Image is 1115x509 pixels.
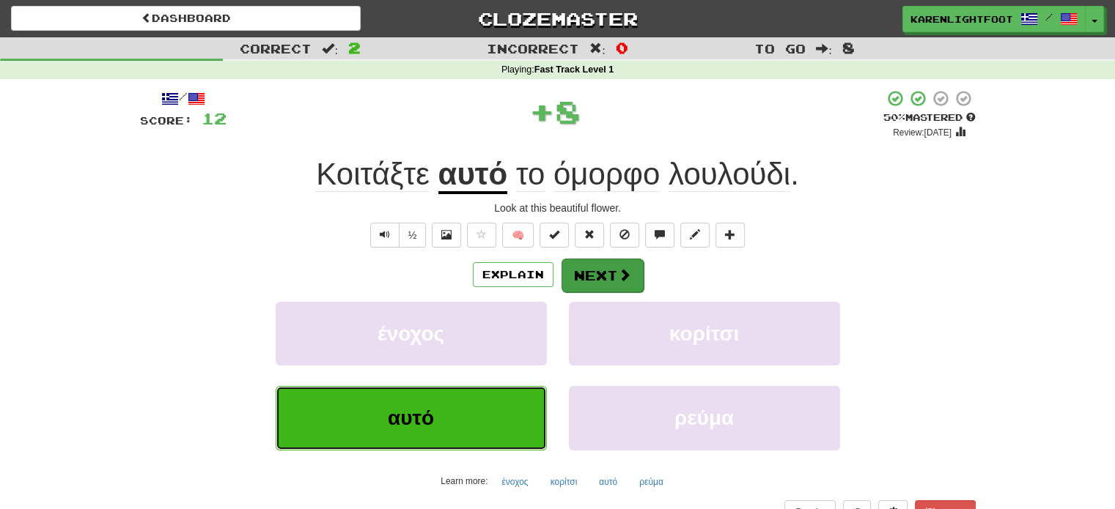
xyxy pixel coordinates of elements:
span: το [516,157,545,192]
span: 8 [555,93,581,130]
button: Add to collection (alt+a) [715,223,745,248]
div: Mastered [883,111,976,125]
span: Score: [140,114,193,127]
span: : [589,42,606,55]
span: ρεύμα [674,406,734,429]
button: κορίτσι [542,471,586,493]
button: Next [562,259,644,292]
span: 50 % [883,111,905,123]
span: To go [754,41,806,56]
button: Edit sentence (alt+d) [680,223,710,248]
span: 0 [616,39,628,56]
button: Set this sentence to 100% Mastered (alt+m) [540,223,569,248]
span: Correct [240,41,312,56]
span: κορίτσι [669,322,740,345]
button: Play sentence audio (ctl+space) [370,223,400,248]
span: 2 [348,39,361,56]
a: Dashboard [11,6,361,31]
button: Show image (alt+x) [432,223,461,248]
u: αυτό [438,157,508,194]
span: ένοχος [378,322,444,345]
div: Text-to-speech controls [367,223,427,248]
span: αυτό [388,406,434,429]
button: ρεύμα [631,471,671,493]
button: Favorite sentence (alt+f) [467,223,496,248]
span: / [1045,12,1053,22]
span: 8 [842,39,855,56]
span: Incorrect [487,41,579,56]
button: αυτό [276,386,547,450]
span: . [507,157,799,192]
span: : [322,42,338,55]
div: / [140,89,227,108]
button: κορίτσι [569,302,840,365]
button: Discuss sentence (alt+u) [645,223,674,248]
button: Ignore sentence (alt+i) [610,223,639,248]
span: + [529,89,555,133]
button: Explain [473,262,553,287]
small: Learn more: [441,476,487,486]
span: 12 [202,109,227,127]
span: : [816,42,832,55]
span: Κοιτάξτε [316,157,430,192]
a: KarenLightfoot / [902,6,1086,32]
button: ½ [399,223,427,248]
button: ένοχος [276,302,547,365]
small: Review: [DATE] [893,127,952,138]
strong: Fast Track Level 1 [534,64,614,75]
span: όμορφο [553,157,660,192]
button: Reset to 0% Mastered (alt+r) [575,223,604,248]
button: ρεύμα [569,386,840,450]
a: Clozemaster [383,6,732,31]
button: ένοχος [493,471,536,493]
button: 🧠 [502,223,534,248]
span: KarenLightfoot [910,12,1013,26]
span: λουλούδι [669,157,790,192]
div: Look at this beautiful flower. [140,201,976,215]
button: αυτό [591,471,625,493]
